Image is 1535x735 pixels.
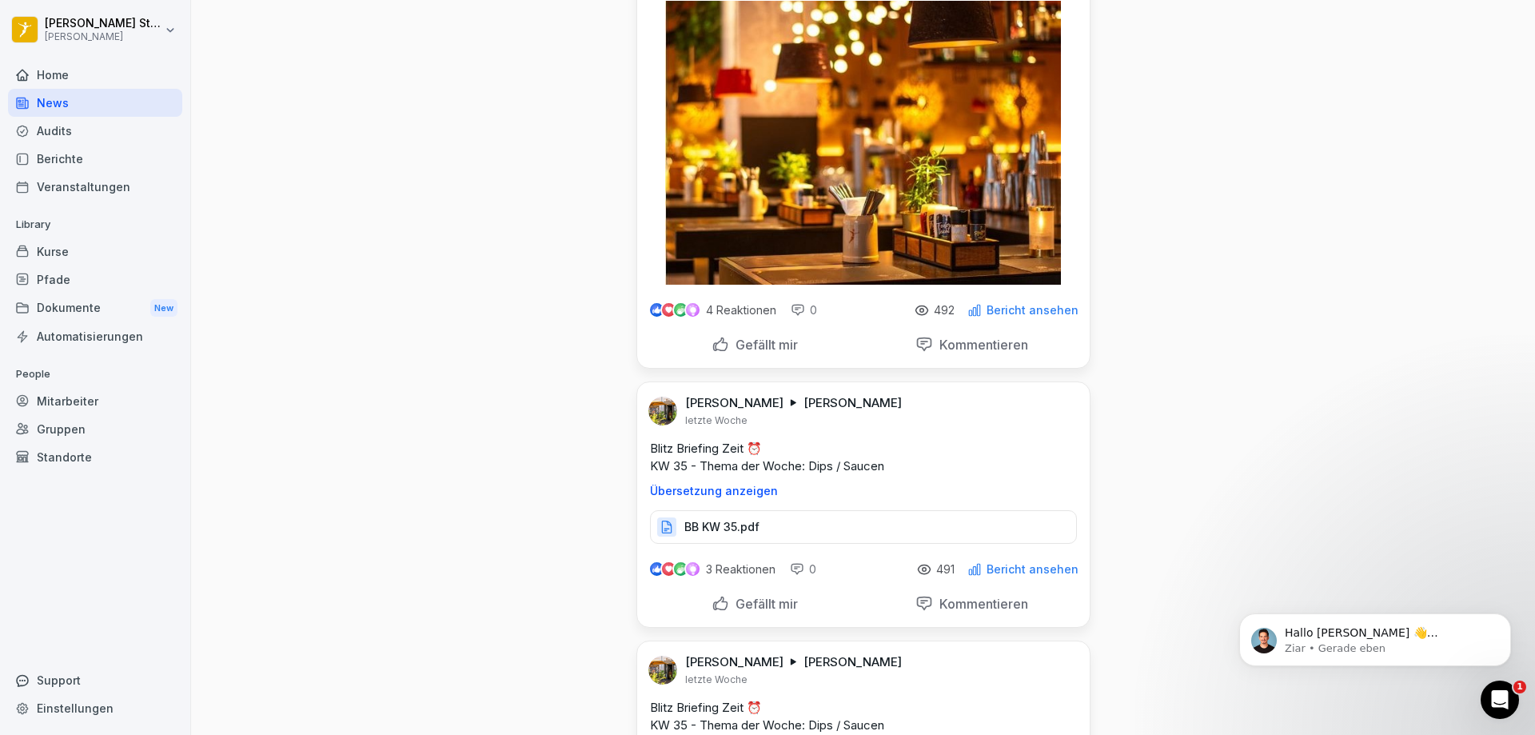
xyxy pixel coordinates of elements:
img: Profile image for Deniz [157,26,189,58]
a: Automatisierungen [8,322,182,350]
p: Übersetzung anzeigen [650,485,1077,497]
a: News [8,89,182,117]
p: Kommentieren [933,337,1028,353]
div: 0 [790,561,816,577]
p: Gefällt mir [729,337,798,353]
div: Besuchen Sie unsere Webseite [33,298,268,314]
p: [PERSON_NAME] [685,395,783,411]
p: Bericht ansehen [987,304,1078,317]
a: Berichte [8,145,182,173]
div: Support [8,666,182,694]
p: Gefällt mir [729,596,798,612]
iframe: Intercom live chat [1481,681,1519,719]
img: ahtvx1qdgs31qf7oeejj87mb.png [648,397,677,425]
p: letzte Woche [685,673,748,686]
p: Kommentieren [933,596,1028,612]
a: Pfade [8,266,182,294]
p: 4 Reaktionen [706,304,776,317]
a: Kurse [8,238,182,266]
img: like [650,304,663,317]
a: Home [8,61,182,89]
p: Blitz Briefing Zeit ⏰ KW 35 - Thema der Woche: Dips / Saucen [650,699,1077,734]
p: BB KW 35.pdf [684,519,760,535]
img: inspiring [686,303,700,318]
a: Standorte [8,443,182,471]
p: Hi [PERSON_NAME] [32,114,288,141]
img: ahtvx1qdgs31qf7oeejj87mb.png [648,656,677,685]
img: izquru6aapdhkt7n9lx1h17j.png [665,1,1061,285]
div: Wir werden am [DATE] wieder online sein [33,246,267,262]
a: Audits [8,117,182,145]
a: Besuchen Sie unsere Webseite [23,291,297,321]
img: logo [32,33,125,54]
p: letzte Woche [685,414,748,427]
a: Gruppen [8,415,182,443]
img: like [650,563,663,576]
p: [PERSON_NAME] [803,654,902,670]
img: celebrate [674,303,688,317]
p: Bericht ansehen [987,563,1078,576]
p: 491 [936,563,955,576]
p: 492 [934,304,955,317]
a: Mitarbeiter [8,387,182,415]
p: Wie können wir helfen? [32,141,288,195]
div: New [150,299,177,318]
img: love [663,304,675,316]
span: 1 [1513,681,1526,693]
div: Sende uns eine Nachricht [33,229,267,246]
span: Nachrichten [206,539,274,550]
p: Blitz Briefing Zeit ⏰ KW 35 - Thema der Woche: Dips / Saucen [650,440,1077,475]
p: [PERSON_NAME] Stambolov [45,17,161,30]
button: Nachrichten [160,499,320,563]
img: celebrate [674,562,688,576]
p: 3 Reaktionen [706,563,775,576]
div: Dokumente [8,294,182,323]
img: Profile image for Miriam [217,26,249,58]
span: Home [62,539,98,550]
a: Veranstaltungen [8,173,182,201]
p: Library [8,212,182,238]
a: Einstellungen [8,694,182,722]
img: love [663,563,675,575]
p: [PERSON_NAME] [45,31,161,42]
iframe: Intercom notifications Nachricht [1215,580,1535,692]
p: [PERSON_NAME] [803,395,902,411]
div: 0 [791,302,817,318]
p: People [8,362,182,387]
img: inspiring [686,562,700,577]
a: DokumenteNew [8,294,182,323]
p: [PERSON_NAME] [685,654,783,670]
div: Schließen [275,26,304,54]
img: Profile image for Ziar [187,26,219,58]
a: BB KW 35.pdf [650,524,1077,540]
div: Sende uns eine NachrichtWir werden am [DATE] wieder online sein [16,215,304,276]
